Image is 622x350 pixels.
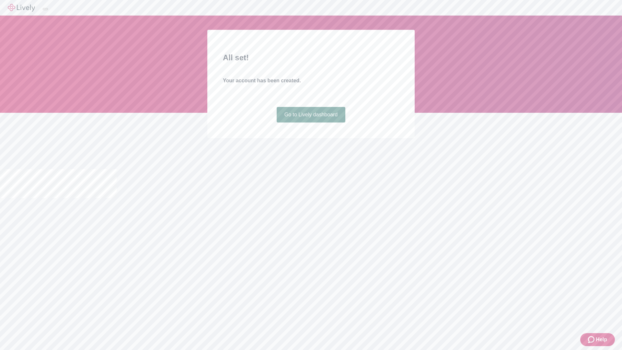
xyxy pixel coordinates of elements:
[8,4,35,12] img: Lively
[277,107,346,122] a: Go to Lively dashboard
[223,52,399,64] h2: All set!
[588,336,596,344] svg: Zendesk support icon
[43,8,48,10] button: Log out
[223,77,399,85] h4: Your account has been created.
[580,333,615,346] button: Zendesk support iconHelp
[596,336,607,344] span: Help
